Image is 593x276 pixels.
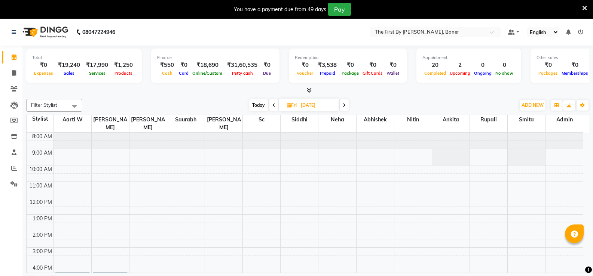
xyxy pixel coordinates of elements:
[31,133,54,140] div: 8:00 AM
[28,198,54,206] div: 12:00 PM
[19,22,70,43] img: logo
[537,61,560,69] div: ₹0
[328,3,351,16] button: Pay
[224,61,260,69] div: ₹31,60,535
[190,71,224,76] span: Online/Custom
[113,71,134,76] span: Products
[422,61,448,69] div: 20
[27,115,54,123] div: Stylist
[32,71,55,76] span: Expenses
[28,182,54,190] div: 11:00 AM
[177,61,190,69] div: ₹0
[111,61,136,69] div: ₹1,250
[545,115,583,124] span: Admin
[261,71,273,76] span: Due
[318,115,356,124] span: Neha
[31,248,54,255] div: 3:00 PM
[32,55,136,61] div: Total
[560,61,590,69] div: ₹0
[31,149,54,157] div: 9:00 AM
[32,61,55,69] div: ₹0
[83,61,111,69] div: ₹17,990
[448,71,472,76] span: Upcoming
[157,55,273,61] div: Finance
[508,115,545,124] span: Smita
[190,61,224,69] div: ₹18,690
[129,115,167,132] span: [PERSON_NAME]
[160,71,174,76] span: Cash
[243,115,280,124] span: Sc
[82,22,115,43] b: 08047224946
[92,115,129,132] span: [PERSON_NAME]
[522,102,544,108] span: ADD NEW
[31,215,54,223] div: 1:00 PM
[31,102,57,108] span: Filter Stylist
[318,71,337,76] span: Prepaid
[281,115,318,124] span: Siddhi
[28,165,54,173] div: 10:00 AM
[472,61,493,69] div: 0
[205,115,242,132] span: [PERSON_NAME]
[520,100,545,111] button: ADD NEW
[260,61,273,69] div: ₹0
[230,71,255,76] span: Petty cash
[560,71,590,76] span: Memberships
[361,61,385,69] div: ₹0
[537,71,560,76] span: Packages
[422,71,448,76] span: Completed
[157,61,177,69] div: ₹550
[87,71,107,76] span: Services
[315,61,340,69] div: ₹3,538
[385,71,401,76] span: Wallet
[167,115,205,124] span: Saurabh
[493,71,515,76] span: No show
[432,115,470,124] span: Ankita
[340,61,361,69] div: ₹0
[54,115,91,124] span: Aarti W
[394,115,432,124] span: Nitin
[448,61,472,69] div: 2
[62,71,76,76] span: Sales
[340,71,361,76] span: Package
[472,71,493,76] span: Ongoing
[299,100,336,111] input: 2025-09-05
[177,71,190,76] span: Card
[55,61,83,69] div: ₹19,240
[385,61,401,69] div: ₹0
[422,55,515,61] div: Appointment
[285,102,299,108] span: Fri
[295,71,315,76] span: Voucher
[357,115,394,124] span: Abhishek
[31,231,54,239] div: 2:00 PM
[470,115,507,124] span: Rupali
[295,61,315,69] div: ₹0
[361,71,385,76] span: Gift Cards
[493,61,515,69] div: 0
[31,264,54,272] div: 4:00 PM
[249,99,268,111] span: Today
[234,6,326,13] div: You have a payment due from 49 days
[295,55,401,61] div: Redemption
